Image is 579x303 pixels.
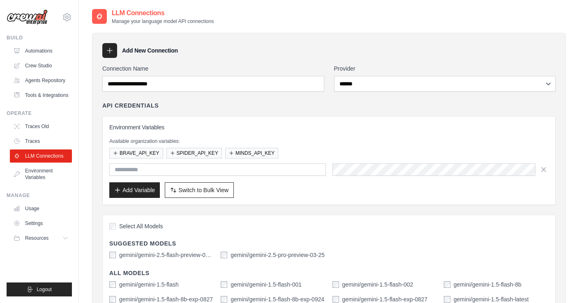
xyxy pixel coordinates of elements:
[332,281,339,288] input: gemini/gemini-1.5-flash-002
[109,252,116,258] input: gemini/gemini-2.5-flash-preview-04-17
[7,34,72,41] div: Build
[334,64,556,73] label: Provider
[444,281,450,288] input: gemini/gemini-1.5-flash-8b
[10,164,72,184] a: Environment Variables
[119,280,179,289] label: gemini/gemini-1.5-flash
[122,46,178,55] h3: Add New Connection
[37,286,52,293] span: Logout
[178,186,228,194] span: Switch to Bulk View
[7,110,72,117] div: Operate
[119,251,214,259] label: gemini/gemini-2.5-flash-preview-04-17
[7,282,72,296] button: Logout
[109,223,116,230] input: Select All Models
[10,135,72,148] a: Traces
[10,217,72,230] a: Settings
[102,64,324,73] label: Connection Name
[109,138,549,145] p: Available organization variables:
[10,149,72,163] a: LLM Connections
[109,296,116,303] input: gemini/gemini-1.5-flash-8b-exp-0827
[10,74,72,87] a: Agents Repository
[221,296,227,303] input: gemini/gemini-1.5-flash-8b-exp-0924
[221,252,227,258] input: gemini/gemini-2.5-pro-preview-03-25
[10,89,72,102] a: Tools & Integrations
[109,123,549,131] h3: Environment Variables
[10,232,72,245] button: Resources
[454,280,521,289] label: gemini/gemini-1.5-flash-8b
[444,296,450,303] input: gemini/gemini-1.5-flash-latest
[109,269,549,277] h4: All Models
[25,235,48,241] span: Resources
[102,101,159,110] h4: API Credentials
[7,192,72,199] div: Manage
[109,148,163,158] button: BRAVE_API_KEY
[225,148,278,158] button: MINDS_API_KEY
[10,120,72,133] a: Traces Old
[112,18,214,25] p: Manage your language model API connections
[10,59,72,72] a: Crew Studio
[109,239,549,248] h4: Suggested Models
[119,222,163,230] span: Select All Models
[10,44,72,57] a: Automations
[112,8,214,18] h2: LLM Connections
[332,296,339,303] input: gemini/gemini-1.5-flash-exp-0827
[231,251,325,259] label: gemini/gemini-2.5-pro-preview-03-25
[342,280,413,289] label: gemini/gemini-1.5-flash-002
[231,280,302,289] label: gemini/gemini-1.5-flash-001
[109,281,116,288] input: gemini/gemini-1.5-flash
[165,182,234,198] button: Switch to Bulk View
[221,281,227,288] input: gemini/gemini-1.5-flash-001
[10,202,72,215] a: Usage
[7,9,48,25] img: Logo
[109,182,160,198] button: Add Variable
[166,148,222,158] button: SPIDER_API_KEY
